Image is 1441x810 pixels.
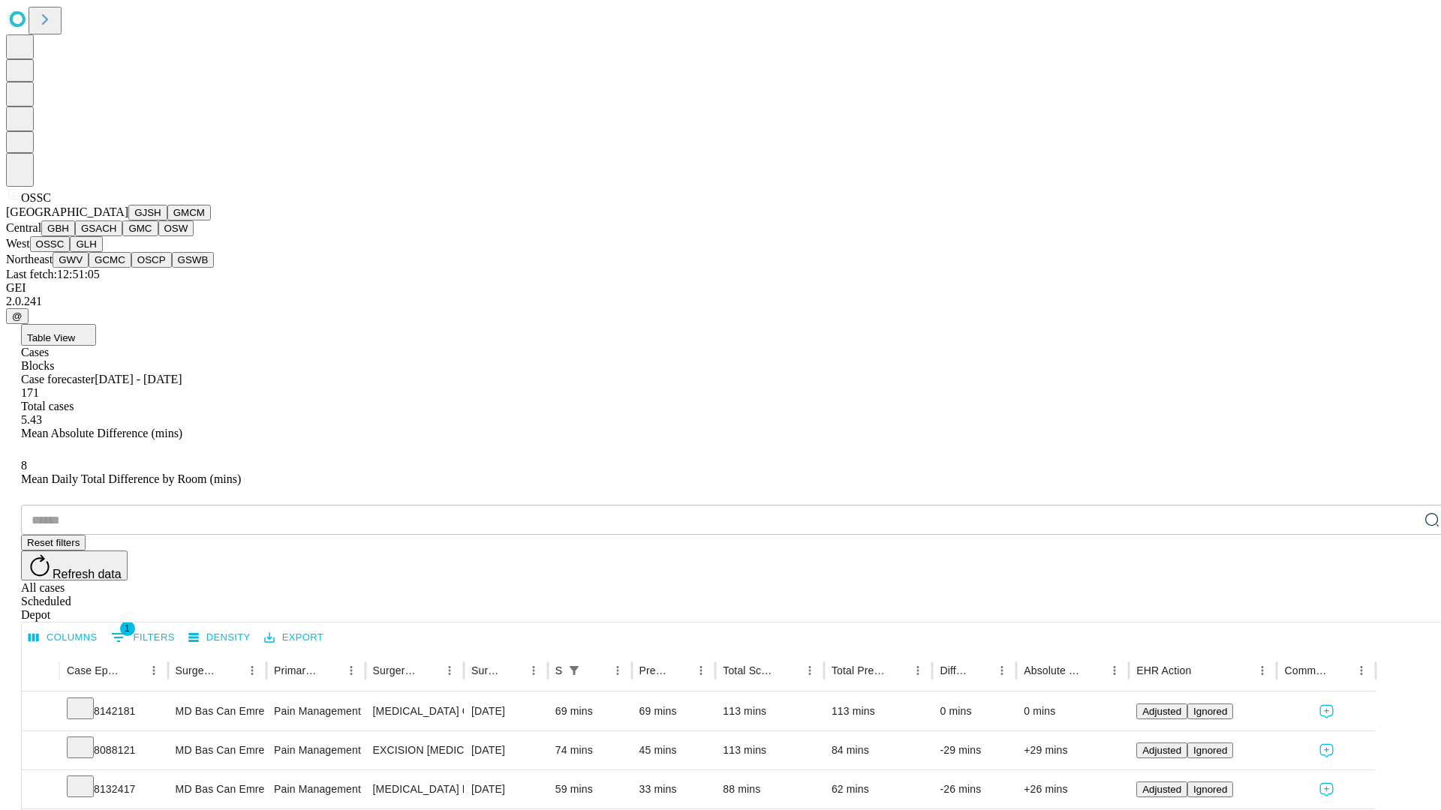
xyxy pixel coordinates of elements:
button: Ignored [1187,703,1233,719]
div: EHR Action [1136,664,1191,676]
button: Select columns [25,626,101,649]
button: Adjusted [1136,703,1187,719]
div: +29 mins [1024,731,1121,769]
div: Surgeon Name [176,664,219,676]
span: Table View [27,332,75,343]
button: Reset filters [21,535,86,550]
div: MD Bas Can Emre Md [176,692,259,730]
div: [MEDICAL_DATA] RELEASE [373,770,456,808]
span: 1 [120,621,135,636]
span: Ignored [1193,745,1227,756]
span: 5.43 [21,413,42,426]
div: 113 mins [723,731,817,769]
div: +26 mins [1024,770,1121,808]
button: GLH [70,236,102,252]
button: Sort [502,660,523,681]
span: 8 [21,459,27,472]
div: MD Bas Can Emre Md [176,731,259,769]
button: Menu [690,660,711,681]
div: 8088121 [67,731,161,769]
span: Northeast [6,253,53,265]
div: [DATE] [471,731,540,769]
button: GBH [41,220,75,236]
span: 171 [21,386,39,399]
button: Sort [122,660,143,681]
div: Predicted In Room Duration [639,664,669,676]
div: 33 mins [639,770,708,808]
span: [GEOGRAPHIC_DATA] [6,205,128,218]
div: EXCISION [MEDICAL_DATA] WRIST [373,731,456,769]
button: Menu [1104,660,1125,681]
div: 0 mins [940,692,1009,730]
div: Pain Management [274,731,357,769]
button: Sort [418,660,439,681]
div: MD Bas Can Emre Md [176,770,259,808]
div: 69 mins [555,692,624,730]
div: Absolute Difference [1024,664,1082,676]
button: GMC [122,220,158,236]
div: Total Scheduled Duration [723,664,777,676]
div: 113 mins [832,692,925,730]
div: Surgery Name [373,664,417,676]
button: Expand [29,699,52,725]
button: Menu [523,660,544,681]
div: Difference [940,664,969,676]
button: Sort [1330,660,1351,681]
button: OSW [158,220,194,236]
button: Show filters [564,660,585,681]
div: 2.0.241 [6,295,1435,308]
button: Density [185,626,254,649]
button: Menu [907,660,928,681]
div: GEI [6,281,1435,295]
button: Expand [29,777,52,803]
span: Ignored [1193,784,1227,795]
button: GSACH [75,220,122,236]
button: Sort [221,660,242,681]
div: Primary Service [274,664,317,676]
div: Case Epic Id [67,664,121,676]
button: Menu [799,660,820,681]
div: [MEDICAL_DATA] OR THUMB [373,692,456,730]
button: Sort [586,660,607,681]
span: @ [12,310,23,322]
button: Menu [242,660,263,681]
button: GSWB [172,252,215,268]
span: Case forecaster [21,373,95,385]
div: 88 mins [723,770,817,808]
button: Sort [778,660,799,681]
div: Pain Management [274,692,357,730]
button: Expand [29,738,52,764]
div: 69 mins [639,692,708,730]
button: Menu [439,660,460,681]
button: Menu [1351,660,1372,681]
div: 8132417 [67,770,161,808]
div: Pain Management [274,770,357,808]
button: Adjusted [1136,742,1187,758]
div: 8142181 [67,692,161,730]
span: Adjusted [1142,706,1181,717]
span: Reset filters [27,537,80,548]
span: Mean Absolute Difference (mins) [21,427,182,439]
button: Menu [143,660,164,681]
button: GWV [53,252,89,268]
button: Menu [341,660,362,681]
button: Refresh data [21,550,128,580]
div: -29 mins [940,731,1009,769]
button: GCMC [89,252,131,268]
span: [DATE] - [DATE] [95,373,182,385]
div: [DATE] [471,692,540,730]
div: 74 mins [555,731,624,769]
button: Sort [320,660,341,681]
span: Adjusted [1142,745,1181,756]
div: 45 mins [639,731,708,769]
button: GJSH [128,205,167,220]
button: OSCP [131,252,172,268]
button: Sort [886,660,907,681]
button: @ [6,308,29,324]
button: Adjusted [1136,781,1187,797]
div: -26 mins [940,770,1009,808]
span: Ignored [1193,706,1227,717]
span: Last fetch: 12:51:05 [6,268,100,280]
span: Refresh data [53,568,122,580]
div: [DATE] [471,770,540,808]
